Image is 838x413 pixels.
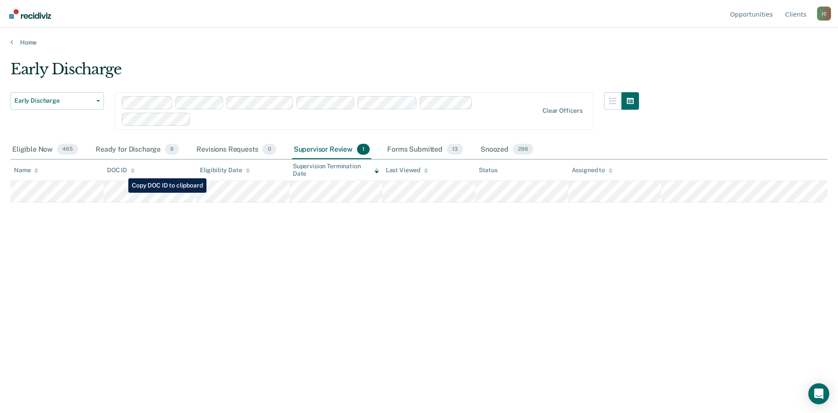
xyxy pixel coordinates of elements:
span: 1 [357,144,370,155]
div: Supervision Termination Date [293,163,379,177]
div: Eligible Now465 [10,140,80,160]
div: Status [479,167,498,174]
div: Clear officers [543,107,583,115]
img: Recidiviz [9,9,51,19]
span: 288 [513,144,533,155]
div: DOC ID [107,167,135,174]
div: Eligibility Date [200,167,250,174]
div: Early Discharge [10,60,639,85]
a: Home [10,38,828,46]
div: Last Viewed [386,167,428,174]
span: 465 [57,144,78,155]
div: Forms Submitted13 [385,140,465,160]
div: Supervisor Review1 [292,140,372,160]
button: Profile dropdown button [817,7,831,21]
button: Early Discharge [10,92,104,110]
span: 13 [447,144,463,155]
div: Assigned to [572,167,613,174]
div: J C [817,7,831,21]
div: Snoozed288 [479,140,535,160]
span: Early Discharge [14,97,93,104]
div: Open Intercom Messenger [808,383,829,404]
span: 0 [262,144,276,155]
div: Revisions Requests0 [195,140,278,160]
span: 9 [165,144,179,155]
div: Name [14,167,38,174]
div: Ready for Discharge9 [94,140,181,160]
